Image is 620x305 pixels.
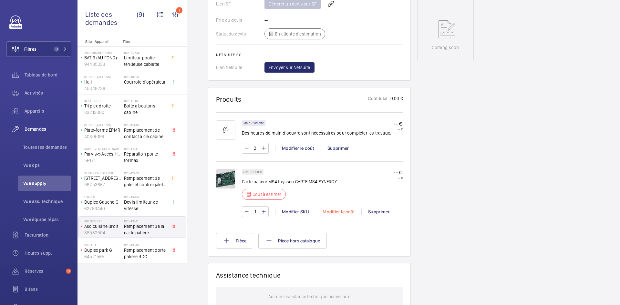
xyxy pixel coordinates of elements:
div: Modifier SKU [275,208,316,215]
span: Courroie d'opérateur [124,79,167,85]
span: 3 [54,46,59,52]
span: Bilans [25,286,71,292]
div: Supprimer [321,145,356,151]
p: Septodont DIDEROT [84,171,121,175]
p: 64521565 [84,253,121,260]
span: Vue ass. technique [23,198,71,205]
p: Coût total : [368,95,390,103]
p: IN EXTENSO [84,99,121,103]
span: Vue équipe répar. [23,216,71,223]
span: Envoyer sur Netsuite [269,64,310,71]
p: ESTREO [84,195,121,199]
p: MORET VENEUX LES SABLONS [84,147,121,151]
span: 9 [66,269,71,274]
h2: Netsuite SO [216,53,403,57]
p: -- € [393,127,403,131]
p: AIR TIME P9T [84,219,121,223]
span: Remplacement de la carte palière [124,223,167,236]
button: Pièce [216,233,253,249]
h2: R25-11938 [124,147,167,151]
h2: R25-11116 [124,99,167,103]
p: 40305199 [84,133,121,140]
span: Réserves [25,268,63,274]
p: 45348236 [84,85,121,92]
div: Modifier le coût [275,145,321,151]
p: Carte palière MS4 thyssen CARTE MS4 SYNERGY [242,178,337,185]
p: Duplex park G [84,247,121,253]
span: Filtres [24,46,36,52]
span: Heures supp. [25,250,71,256]
p: Coming soon [432,44,459,51]
span: Facturation [25,232,71,238]
p: -- € [393,176,403,180]
div: Supprimer [361,208,396,215]
span: Boîte à boutons cabine [124,103,167,116]
p: 96253667 [84,181,121,188]
p: -- € [393,169,403,176]
p: Titre [123,39,165,44]
h1: Produits [216,95,242,103]
p: Coût à estimer [253,191,282,198]
p: Duplex Gauche G [84,199,121,205]
span: Remplacement porte palière RDC [124,247,167,260]
span: Liste des demandes [85,10,137,26]
span: Appareils [25,108,71,114]
h2: R25-07734 [124,51,167,55]
span: Vue supply [23,180,71,187]
h2: R25-13341 [124,219,167,223]
p: Triplex droite [84,103,121,109]
h2: R25-10796 [124,75,167,79]
span: Vue ops [23,162,71,168]
span: Devis limiteur de vitesse [124,199,167,212]
p: Main d'oeuvre [243,122,264,124]
p: 83213080 [84,109,121,116]
p: Plate-forme EPMR [84,127,121,133]
p: 28 [PERSON_NAME] [84,51,121,55]
h2: R25-12776 [124,171,167,175]
span: Limiteur poulie tendeuse cablette [124,55,167,67]
span: Activités [25,90,71,96]
span: Tableau de bord [25,72,71,78]
span: Toutes les demandes [23,144,71,150]
p: Des heures de main d'oeuvre sont nécessaires pour compléter les travaux. [242,130,391,136]
p: 94485333 [84,61,121,67]
h2: R25-13348 [124,243,167,247]
span: Réparation porte tormax [124,151,167,164]
p: -- € [393,120,403,127]
p: SILO EST [84,243,121,247]
p: 0,00 € [390,95,403,103]
button: Pièce hors catalogue [258,233,327,249]
p: [STREET_ADDRESS] [84,123,121,127]
h2: R25-11448 [124,123,167,127]
p: SKU 1009816 [243,171,262,173]
img: 93g9yCPleW1L3qMyssHSoJih3AQ-kX5n7IYXnzKF2Yk2kKRG.png [216,169,235,188]
p: Hall [84,79,121,85]
span: Remplacement de contact à clé cabine [124,127,167,140]
p: 38532504 [84,229,121,236]
p: 5P171 [84,157,121,164]
p: BAT 3 (AU FOND) [84,55,121,61]
p: Parvis<>Accès Hall BV [84,151,121,157]
img: muscle-sm.svg [216,120,235,140]
p: Site - Appareil [77,39,120,44]
h1: Assistance technique [216,271,281,279]
p: Asc cuisine droit [84,223,121,229]
span: Demandes [25,126,71,132]
button: Filtres3 [6,41,71,57]
p: 62783440 [84,205,121,212]
div: Modifier le coût [316,208,361,215]
h2: R25-13264 [124,195,167,199]
p: [STREET_ADDRESS] [84,75,121,79]
button: Envoyer sur Netsuite [264,62,315,73]
span: Remplacement de galet et contre galet porte palière. [124,175,167,188]
p: [STREET_ADDRESS] [84,175,121,181]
